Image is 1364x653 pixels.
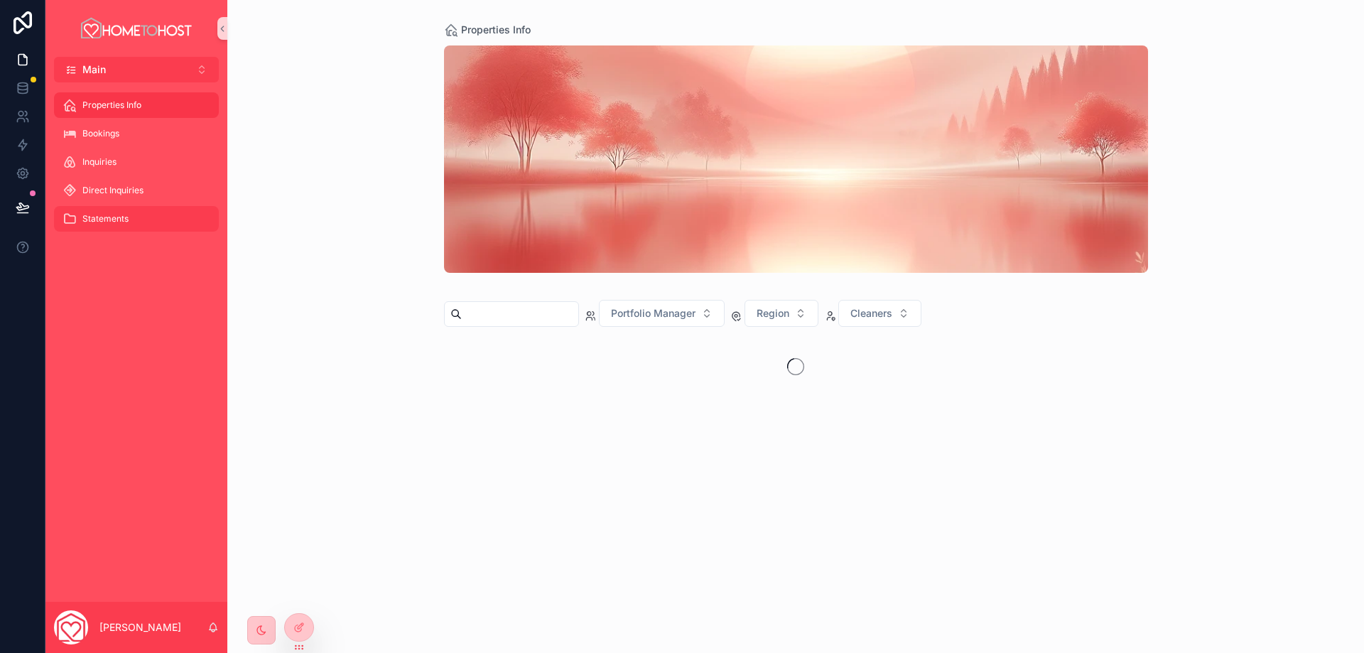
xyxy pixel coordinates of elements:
[54,149,219,175] a: Inquiries
[99,620,181,635] p: [PERSON_NAME]
[444,23,531,37] a: Properties Info
[82,128,119,139] span: Bookings
[45,82,227,250] div: scrollable content
[850,306,892,320] span: Cleaners
[757,306,789,320] span: Region
[82,185,144,196] span: Direct Inquiries
[82,99,141,111] span: Properties Info
[54,57,219,82] button: Select Button
[745,300,818,327] button: Select Button
[82,213,129,225] span: Statements
[599,300,725,327] button: Select Button
[82,156,117,168] span: Inquiries
[54,206,219,232] a: Statements
[54,92,219,118] a: Properties Info
[838,300,921,327] button: Select Button
[82,63,106,77] span: Main
[611,306,695,320] span: Portfolio Manager
[79,17,194,40] img: App logo
[54,178,219,203] a: Direct Inquiries
[54,121,219,146] a: Bookings
[461,23,531,37] span: Properties Info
